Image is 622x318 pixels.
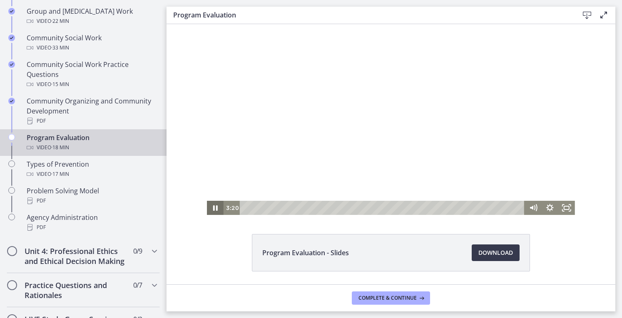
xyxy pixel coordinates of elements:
span: · 18 min [51,143,69,153]
i: Completed [8,98,15,104]
span: 0 / 7 [133,280,142,290]
button: Mute [358,192,375,207]
div: Video [27,16,157,26]
div: Program Evaluation [27,133,157,153]
h3: Program Evaluation [173,10,565,20]
span: Download [478,248,513,258]
button: Complete & continue [352,291,430,305]
button: Fullscreen [392,192,408,207]
span: Program Evaluation - Slides [262,248,349,258]
div: PDF [27,222,157,232]
i: Completed [8,8,15,15]
div: Community Social Work [27,33,157,53]
div: Community Social Work Practice Questions [27,59,157,89]
span: · 22 min [51,16,69,26]
span: · 33 min [51,43,69,53]
div: Types of Prevention [27,159,157,179]
span: · 17 min [51,169,69,179]
div: Problem Solving Model [27,186,157,206]
div: Agency Administration [27,212,157,232]
div: Video [27,169,157,179]
div: Group and [MEDICAL_DATA] Work [27,6,157,26]
div: Community Organizing and Community Development [27,96,157,126]
iframe: Video Lesson [167,8,615,215]
a: Download [472,244,520,261]
div: Video [27,79,157,89]
div: PDF [27,116,157,126]
div: Video [27,143,157,153]
span: · 15 min [51,79,69,89]
div: Video [27,43,157,53]
i: Completed [8,35,15,41]
h2: Practice Questions and Rationales [25,280,126,300]
span: 0 / 9 [133,246,142,256]
button: Show settings menu [375,192,392,207]
h2: Unit 4: Professional Ethics and Ethical Decision Making [25,246,126,266]
div: PDF [27,196,157,206]
span: Complete & continue [358,295,417,301]
i: Completed [8,61,15,68]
